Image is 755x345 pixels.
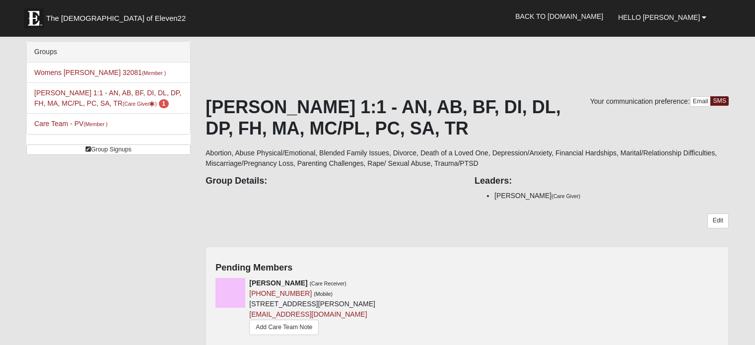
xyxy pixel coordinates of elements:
a: Add Care Team Note [249,320,319,335]
a: The [DEMOGRAPHIC_DATA] of Eleven22 [19,3,217,28]
small: (Member ) [142,70,166,76]
span: HTML Size: 99 KB [154,333,208,342]
small: (Care Giver) [551,193,580,199]
a: Care Team - PV(Member ) [34,120,108,128]
a: Email [690,96,711,107]
a: Edit [707,213,729,228]
div: [STREET_ADDRESS][PERSON_NAME] [249,278,375,338]
h4: Pending Members [215,263,719,274]
small: (Care Receiver) [310,280,346,286]
div: Groups [27,42,190,63]
span: ViewState Size: 26 KB [81,333,146,342]
small: (Mobile) [314,291,333,297]
strong: [PERSON_NAME] [249,279,307,287]
a: Block Configuration (Alt-B) [713,328,731,342]
span: Hello [PERSON_NAME] [618,13,700,21]
small: (Care Giver ) [123,101,157,107]
a: Page Load Time: 1.23s [9,334,70,341]
li: [PERSON_NAME] [494,191,729,201]
h4: Group Details: [206,176,460,187]
h1: [PERSON_NAME] 1:1 - AN, AB, BF, DI, DL, DP, FH, MA, MC/PL, PC, SA, TR [206,96,729,139]
a: Hello [PERSON_NAME] [611,5,714,30]
span: number of pending members [159,99,169,108]
a: Web cache enabled [216,332,222,342]
small: (Member ) [83,121,107,127]
a: Group Signups [26,144,191,155]
a: Womens [PERSON_NAME] 32081(Member ) [34,69,166,76]
a: Back to [DOMAIN_NAME] [508,4,611,29]
a: Page Properties (Alt+P) [731,328,749,342]
a: SMS [710,96,729,106]
a: [PERSON_NAME] 1:1 - AN, AB, BF, DI, DL, DP, FH, MA, MC/PL, PC, SA, TR(Care Giver) 1 [34,89,181,107]
span: The [DEMOGRAPHIC_DATA] of Eleven22 [46,13,186,23]
a: [PHONE_NUMBER] [249,289,312,297]
h4: Leaders: [475,176,729,187]
a: [EMAIL_ADDRESS][DOMAIN_NAME] [249,310,367,318]
span: Your communication preference: [590,97,690,105]
img: Eleven22 logo [24,8,44,28]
